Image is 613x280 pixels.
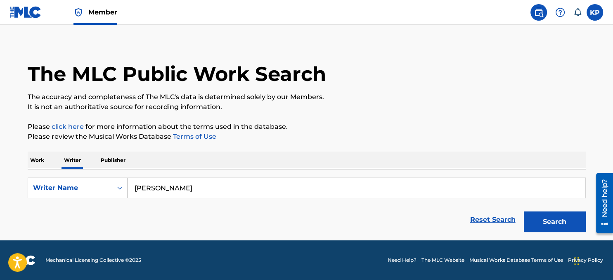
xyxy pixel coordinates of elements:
[33,183,107,193] div: Writer Name
[568,256,603,264] a: Privacy Policy
[587,4,603,21] div: User Menu
[572,240,613,280] iframe: Chat Widget
[73,7,83,17] img: Top Rightsholder
[28,152,47,169] p: Work
[28,178,586,236] form: Search Form
[98,152,128,169] p: Publisher
[530,4,547,21] a: Public Search
[10,6,42,18] img: MLC Logo
[421,256,464,264] a: The MLC Website
[573,8,582,17] div: Notifications
[388,256,417,264] a: Need Help?
[10,255,36,265] img: logo
[524,211,586,232] button: Search
[28,62,326,86] h1: The MLC Public Work Search
[574,249,579,273] div: Drag
[28,92,586,102] p: The accuracy and completeness of The MLC's data is determined solely by our Members.
[590,169,613,237] iframe: Resource Center
[552,4,568,21] div: Help
[62,152,83,169] p: Writer
[45,256,141,264] span: Mechanical Licensing Collective © 2025
[171,133,216,140] a: Terms of Use
[469,256,563,264] a: Musical Works Database Terms of Use
[466,211,520,229] a: Reset Search
[28,102,586,112] p: It is not an authoritative source for recording information.
[555,7,565,17] img: help
[534,7,544,17] img: search
[88,7,117,17] span: Member
[28,122,586,132] p: Please for more information about the terms used in the database.
[52,123,84,131] a: click here
[28,132,586,142] p: Please review the Musical Works Database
